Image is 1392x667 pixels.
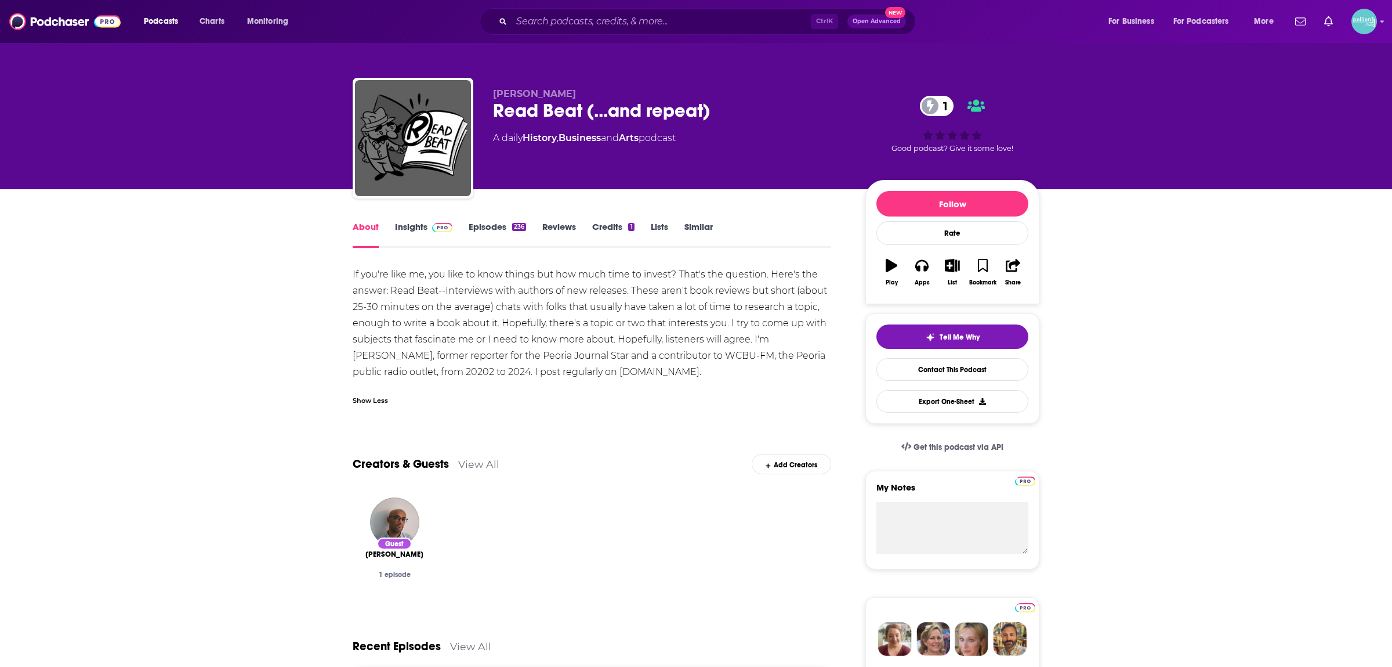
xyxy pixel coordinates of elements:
[1290,12,1310,31] a: Show notifications dropdown
[907,251,937,293] button: Apps
[1015,477,1035,486] img: Podchaser Pro
[362,571,427,579] div: 1 episode
[969,279,996,286] div: Bookmark
[1319,12,1337,31] a: Show notifications dropdown
[916,622,950,656] img: Barbara Profile
[523,132,557,143] a: History
[1351,9,1377,34] button: Show profile menu
[876,191,1028,217] button: Follow
[493,131,676,145] div: A daily podcast
[458,458,499,470] a: View All
[365,550,423,559] span: [PERSON_NAME]
[9,10,121,33] img: Podchaser - Follow, Share and Rate Podcasts
[601,132,619,143] span: and
[355,80,471,196] img: Read Beat (...and repeat)
[876,221,1028,245] div: Rate
[876,390,1028,413] button: Export One-Sheet
[948,279,957,286] div: List
[192,12,231,31] a: Charts
[752,454,831,474] div: Add Creators
[1166,12,1246,31] button: open menu
[542,221,576,248] a: Reviews
[993,622,1027,656] img: Jon Profile
[353,639,441,654] a: Recent Episodes
[1005,279,1021,286] div: Share
[651,221,668,248] a: Lists
[1015,603,1035,612] img: Podchaser Pro
[512,223,526,231] div: 236
[493,88,576,99] span: [PERSON_NAME]
[559,132,601,143] a: Business
[1254,13,1274,30] span: More
[913,442,1003,452] span: Get this podcast via API
[450,640,491,652] a: View All
[998,251,1028,293] button: Share
[365,550,423,559] a: Kelefa Sanneh
[937,251,967,293] button: List
[353,221,379,248] a: About
[876,358,1028,381] a: Contact This Podcast
[886,279,898,286] div: Play
[865,88,1039,160] div: 1Good podcast? Give it some love!
[1015,601,1035,612] a: Pro website
[892,433,1013,462] a: Get this podcast via API
[1100,12,1169,31] button: open menu
[1108,13,1154,30] span: For Business
[940,333,980,342] span: Tell Me Why
[353,457,449,471] a: Creators & Guests
[377,538,412,550] div: Guest
[1351,9,1377,34] img: User Profile
[1015,475,1035,486] a: Pro website
[876,482,1028,502] label: My Notes
[926,333,935,342] img: tell me why sparkle
[469,221,526,248] a: Episodes236
[915,279,930,286] div: Apps
[395,221,452,248] a: InsightsPodchaser Pro
[432,223,452,232] img: Podchaser Pro
[847,15,906,28] button: Open AdvancedNew
[136,12,193,31] button: open menu
[628,223,634,231] div: 1
[1351,9,1377,34] span: Logged in as JessicaPellien
[200,13,224,30] span: Charts
[144,13,178,30] span: Podcasts
[967,251,998,293] button: Bookmark
[557,132,559,143] span: ,
[876,251,907,293] button: Play
[891,144,1013,153] span: Good podcast? Give it some love!
[920,96,954,116] a: 1
[592,221,634,248] a: Credits1
[512,12,811,31] input: Search podcasts, credits, & more...
[491,8,927,35] div: Search podcasts, credits, & more...
[931,96,954,116] span: 1
[1246,12,1288,31] button: open menu
[876,325,1028,349] button: tell me why sparkleTell Me Why
[878,622,912,656] img: Sydney Profile
[619,132,639,143] a: Arts
[247,13,288,30] span: Monitoring
[239,12,303,31] button: open menu
[885,7,906,18] span: New
[955,622,988,656] img: Jules Profile
[811,14,838,29] span: Ctrl K
[853,19,901,24] span: Open Advanced
[684,221,713,248] a: Similar
[1173,13,1229,30] span: For Podcasters
[353,266,831,380] div: If you're like me, you like to know things but how much time to invest? That's the question. Here...
[370,497,419,547] img: Kelefa Sanneh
